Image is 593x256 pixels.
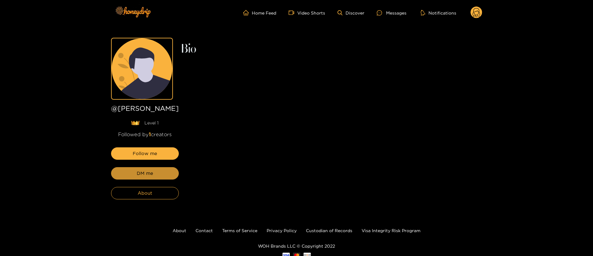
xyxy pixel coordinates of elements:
[180,44,482,54] h2: Bio
[111,105,179,115] h1: @ [PERSON_NAME]
[377,9,406,16] div: Messages
[111,147,179,160] button: Follow me
[196,228,213,233] a: Contact
[243,10,252,15] span: home
[138,189,152,197] span: About
[243,10,276,15] a: Home Feed
[149,132,151,137] span: 1
[137,170,153,177] span: DM me
[289,10,325,15] a: Video Shorts
[337,10,364,15] a: Discover
[362,228,420,233] a: Visa Integrity Risk Program
[111,131,179,138] div: Followed by creators
[173,228,186,233] a: About
[222,228,257,233] a: Terms of Service
[267,228,297,233] a: Privacy Policy
[111,187,179,199] button: About
[133,150,157,157] span: Follow me
[419,10,458,16] button: Notifications
[131,120,140,125] img: lavel grade
[306,228,352,233] a: Custodian of Records
[111,167,179,180] button: DM me
[289,10,297,15] span: video-camera
[144,120,159,126] span: Level 1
